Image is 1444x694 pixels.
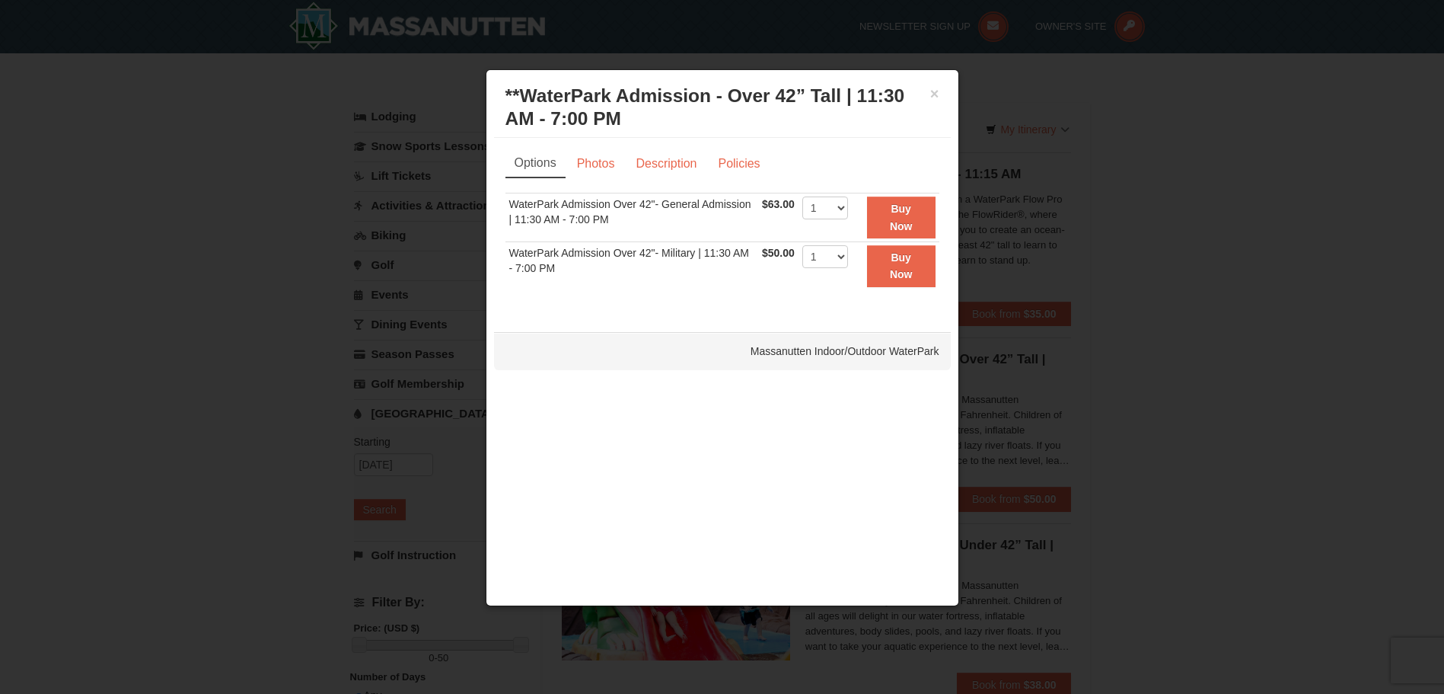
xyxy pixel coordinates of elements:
span: $63.00 [762,198,795,210]
div: Massanutten Indoor/Outdoor WaterPark [494,332,951,370]
h3: **WaterPark Admission - Over 42” Tall | 11:30 AM - 7:00 PM [505,85,939,130]
strong: Buy Now [890,203,913,232]
a: Description [626,149,706,178]
span: $50.00 [762,247,795,259]
button: × [930,86,939,101]
a: Photos [567,149,625,178]
td: WaterPark Admission Over 42"- Military | 11:30 AM - 7:00 PM [505,241,759,289]
button: Buy Now [867,197,936,238]
strong: Buy Now [890,251,913,280]
a: Options [505,149,566,178]
td: WaterPark Admission Over 42"- General Admission | 11:30 AM - 7:00 PM [505,193,759,242]
a: Policies [708,149,770,178]
button: Buy Now [867,245,936,287]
